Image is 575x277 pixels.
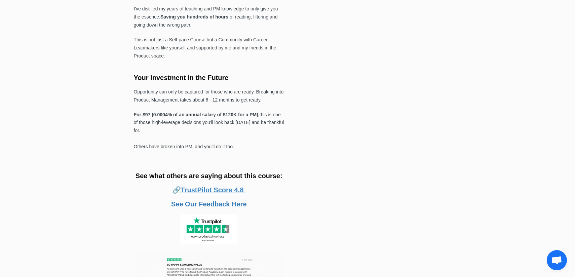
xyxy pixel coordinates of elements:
span: 🔗 [172,186,245,194]
h3: See what others are saying about this course: [134,165,284,180]
img: 315c42-f4bb-b363-ec64-f6650d522_60c889ff0656381acc578742_Kajabi_Homepage_Banners_5_.jpg [180,214,237,244]
a: TrustPilot Score 4.8 [181,186,244,194]
a: See Our Feedback Here [171,200,247,208]
strong: Saving you hundreds of hours [160,14,228,19]
strong: Your Investment in the Future [134,74,229,81]
p: Opportunity can only be captured for those who are ready. Breaking into Product Management takes ... [134,88,284,104]
strong: For $97 (0.0004% of an annual salary of $120K for a PM), [134,112,260,117]
a: Open chat [547,250,567,270]
p: This is not just a Self-pace Course but a Community with Career Leapmakers like yourself and supp... [134,36,284,60]
p: I've distilled my years of teaching and PM knowledge to only give you the essence. of reading, fi... [134,5,284,29]
p: this is one of those high-leverage decisions you'll look back [DATE] and be thankful for. Others ... [134,111,284,151]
